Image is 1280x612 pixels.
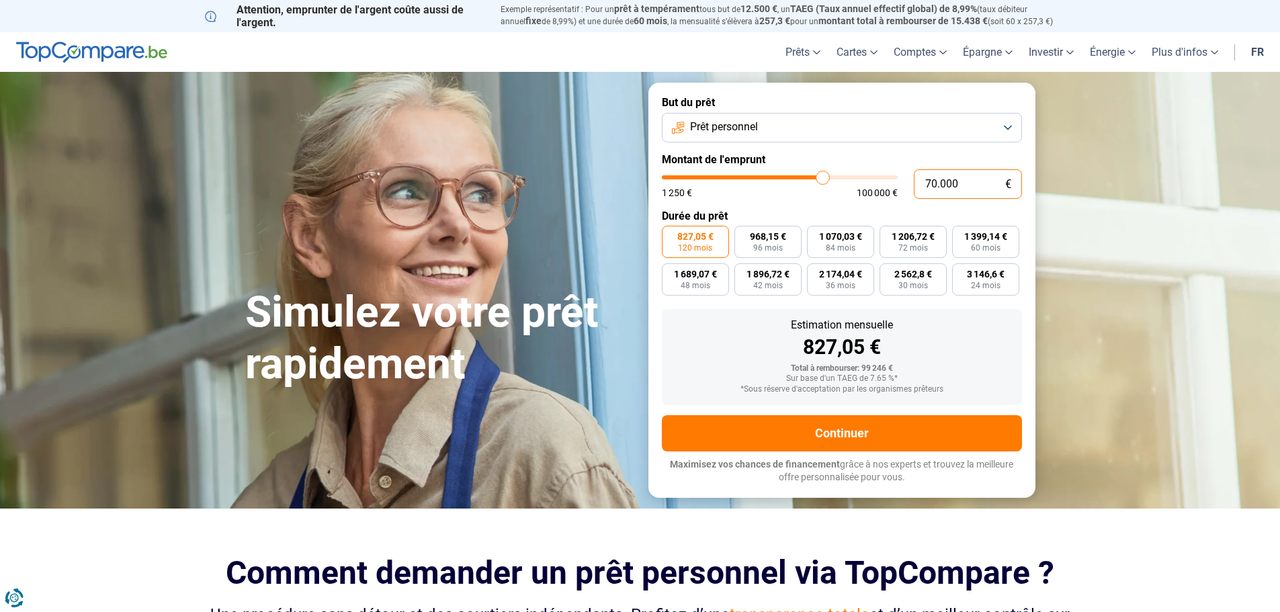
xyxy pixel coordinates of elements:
span: 12.500 € [740,3,777,14]
span: 100 000 € [857,188,898,198]
span: 1 206,72 € [892,232,935,241]
span: € [1005,179,1011,190]
span: 96 mois [753,244,783,252]
a: Énergie [1082,32,1144,72]
a: Épargne [955,32,1021,72]
span: 30 mois [898,281,928,290]
h2: Comment demander un prêt personnel via TopCompare ? [205,554,1076,591]
span: 3 146,6 € [967,269,1005,279]
span: montant total à rembourser de 15.438 € [818,15,988,26]
a: Investir [1021,32,1082,72]
span: 72 mois [898,244,928,252]
span: 2 174,04 € [819,269,862,279]
label: Durée du prêt [662,210,1022,222]
div: Estimation mensuelle [673,320,1011,331]
span: 1 250 € [662,188,692,198]
span: 120 mois [678,244,712,252]
div: Sur base d'un TAEG de 7.65 %* [673,374,1011,384]
span: 36 mois [826,281,855,290]
span: 42 mois [753,281,783,290]
div: Total à rembourser: 99 246 € [673,364,1011,374]
a: fr [1243,32,1272,72]
span: 1 070,03 € [819,232,862,241]
span: Prêt personnel [690,120,758,134]
button: Continuer [662,415,1022,451]
span: 1 689,07 € [674,269,717,279]
span: 1 896,72 € [746,269,790,279]
span: 2 562,8 € [894,269,932,279]
span: 60 mois [634,15,667,26]
h1: Simulez votre prêt rapidement [245,287,632,390]
div: 827,05 € [673,337,1011,357]
span: 48 mois [681,281,710,290]
span: prêt à tempérament [614,3,699,14]
label: Montant de l'emprunt [662,153,1022,166]
span: 60 mois [971,244,1000,252]
p: Exemple représentatif : Pour un tous but de , un (taux débiteur annuel de 8,99%) et une durée de ... [501,3,1076,28]
a: Plus d'infos [1144,32,1226,72]
img: TopCompare [16,42,167,63]
span: 257,3 € [759,15,790,26]
p: grâce à nos experts et trouvez la meilleure offre personnalisée pour vous. [662,458,1022,484]
span: TAEG (Taux annuel effectif global) de 8,99% [790,3,977,14]
a: Cartes [828,32,886,72]
div: *Sous réserve d'acceptation par les organismes prêteurs [673,385,1011,394]
label: But du prêt [662,96,1022,109]
a: Prêts [777,32,828,72]
button: Prêt personnel [662,113,1022,142]
span: 1 399,14 € [964,232,1007,241]
span: 24 mois [971,281,1000,290]
span: 968,15 € [750,232,786,241]
a: Comptes [886,32,955,72]
span: fixe [525,15,542,26]
span: 827,05 € [677,232,714,241]
span: Maximisez vos chances de financement [670,459,840,470]
span: 84 mois [826,244,855,252]
p: Attention, emprunter de l'argent coûte aussi de l'argent. [205,3,484,29]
